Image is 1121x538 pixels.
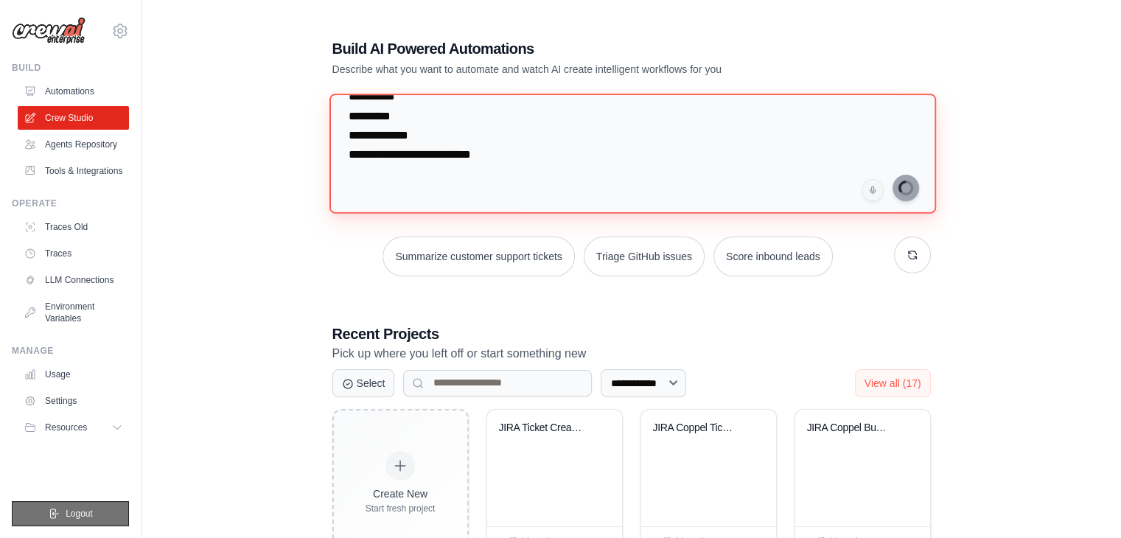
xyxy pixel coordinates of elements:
[894,237,931,273] button: Get new suggestions
[366,503,436,514] div: Start fresh project
[865,377,921,389] span: View all (17)
[18,268,129,292] a: LLM Connections
[383,237,574,276] button: Summarize customer support tickets
[807,422,896,435] div: JIRA Coppel Bug Ticket Creator
[862,179,884,201] button: Click to speak your automation idea
[332,369,395,397] button: Select
[18,106,129,130] a: Crew Studio
[499,422,588,435] div: JIRA Ticket Creation Automation
[18,416,129,439] button: Resources
[18,242,129,265] a: Traces
[18,389,129,413] a: Settings
[45,422,87,433] span: Resources
[366,486,436,501] div: Create New
[332,62,828,77] p: Describe what you want to automate and watch AI create intelligent workflows for you
[18,133,129,156] a: Agents Repository
[18,295,129,330] a: Environment Variables
[584,237,705,276] button: Triage GitHub issues
[66,508,93,520] span: Logout
[12,198,129,209] div: Operate
[12,17,85,45] img: Logo
[12,62,129,74] div: Build
[855,369,931,397] button: View all (17)
[18,215,129,239] a: Traces Old
[713,237,833,276] button: Score inbound leads
[12,345,129,357] div: Manage
[332,344,931,363] p: Pick up where you left off or start something new
[332,324,931,344] h3: Recent Projects
[18,159,129,183] a: Tools & Integrations
[12,501,129,526] button: Logout
[332,38,828,59] h1: Build AI Powered Automations
[18,80,129,103] a: Automations
[18,363,129,386] a: Usage
[653,422,742,435] div: JIRA Coppel Ticket Creator
[1047,467,1121,538] iframe: Chat Widget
